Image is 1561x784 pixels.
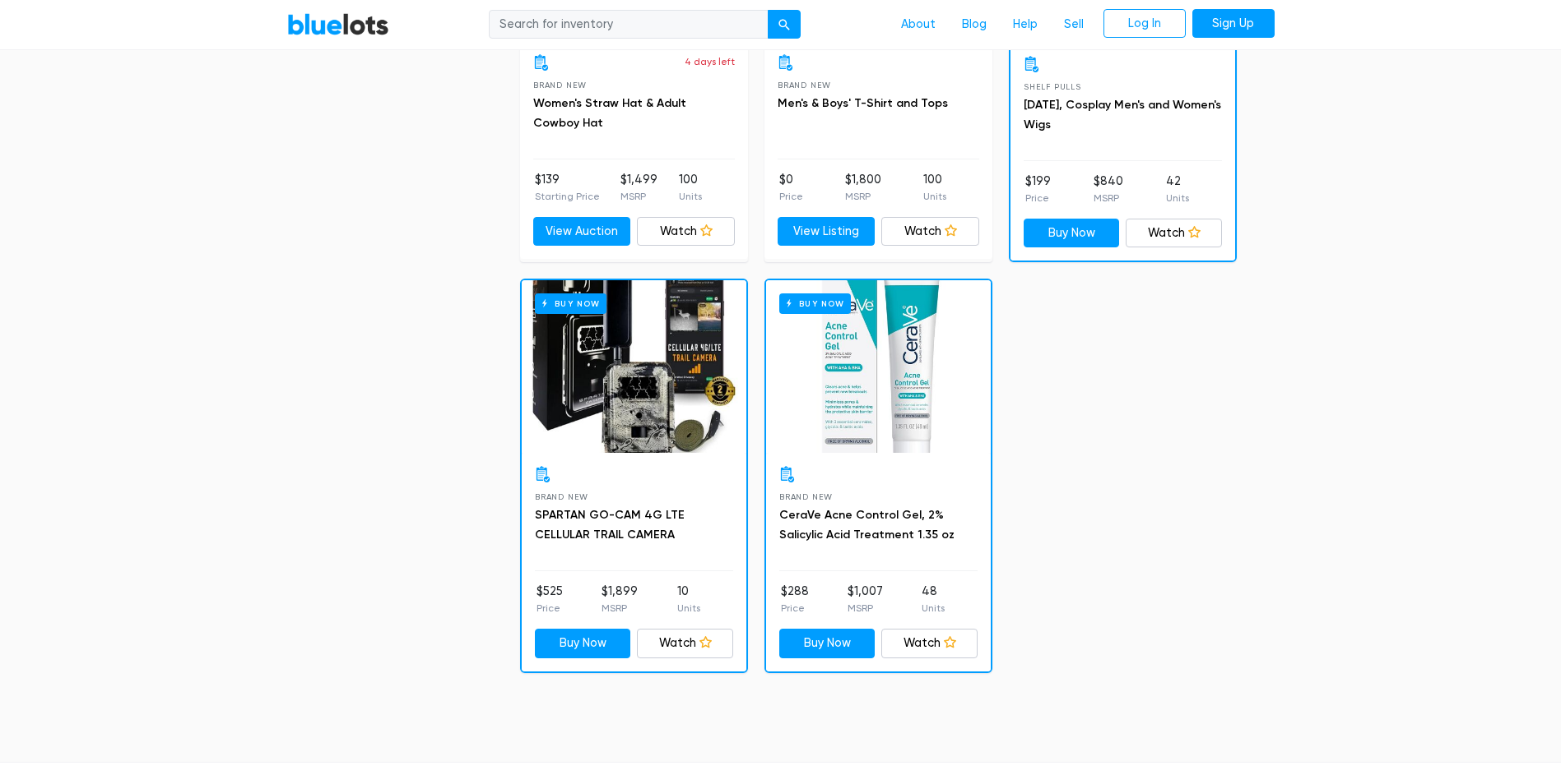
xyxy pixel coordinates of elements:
li: $288 [781,583,809,616]
li: 10 [677,583,700,616]
a: Men's & Boys' T-Shirt and Tops [778,96,948,110]
a: Watch [637,217,735,247]
a: [DATE], Cosplay Men's and Women's Wigs [1024,98,1221,131]
p: Starting Price [535,189,600,204]
a: Watch [1126,219,1222,248]
a: Buy Now [779,629,876,658]
p: MSRP [602,601,638,616]
span: Shelf Pulls [1024,82,1081,91]
p: Units [679,189,702,204]
a: Watch [637,629,733,658]
a: Watch [881,629,978,658]
h6: Buy Now [535,293,606,314]
p: MSRP [845,189,881,204]
li: $1,899 [602,583,638,616]
a: Buy Now [766,280,991,453]
a: View Auction [533,217,631,247]
p: Price [781,601,809,616]
p: Units [923,189,946,204]
span: Brand New [778,81,831,90]
span: Brand New [779,492,833,501]
li: $1,007 [848,583,883,616]
a: Help [1000,9,1051,40]
a: Buy Now [1024,219,1120,248]
li: $0 [779,171,803,204]
p: Units [1166,191,1189,205]
a: SPARTAN GO-CAM 4G LTE CELLULAR TRAIL CAMERA [535,508,685,542]
p: MSRP [620,189,657,204]
span: Brand New [533,81,587,90]
li: 100 [679,171,702,204]
a: BlueLots [287,12,389,36]
p: 4 days left [685,54,735,69]
h6: Buy Now [779,293,851,314]
a: Sign Up [1192,9,1275,39]
p: MSRP [848,601,883,616]
li: $1,800 [845,171,881,204]
li: $139 [535,171,600,204]
li: $1,499 [620,171,657,204]
a: Watch [881,217,979,247]
p: Units [677,601,700,616]
a: CeraVe Acne Control Gel, 2% Salicylic Acid Treatment 1.35 oz [779,508,955,542]
li: $199 [1025,173,1051,205]
p: Units [922,601,945,616]
a: Log In [1103,9,1186,39]
span: Brand New [535,492,588,501]
li: 42 [1166,173,1189,205]
a: View Listing [778,217,876,247]
a: Buy Now [522,280,746,453]
a: About [888,9,949,40]
a: Buy Now [535,629,631,658]
li: 48 [922,583,945,616]
a: Women's Straw Hat & Adult Cowboy Hat [533,96,686,130]
a: Blog [949,9,1000,40]
li: 100 [923,171,946,204]
li: $840 [1094,173,1123,205]
input: Search for inventory [489,10,769,39]
p: Price [1025,191,1051,205]
p: Price [537,601,563,616]
p: Price [779,189,803,204]
li: $525 [537,583,563,616]
a: Sell [1051,9,1097,40]
p: MSRP [1094,191,1123,205]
